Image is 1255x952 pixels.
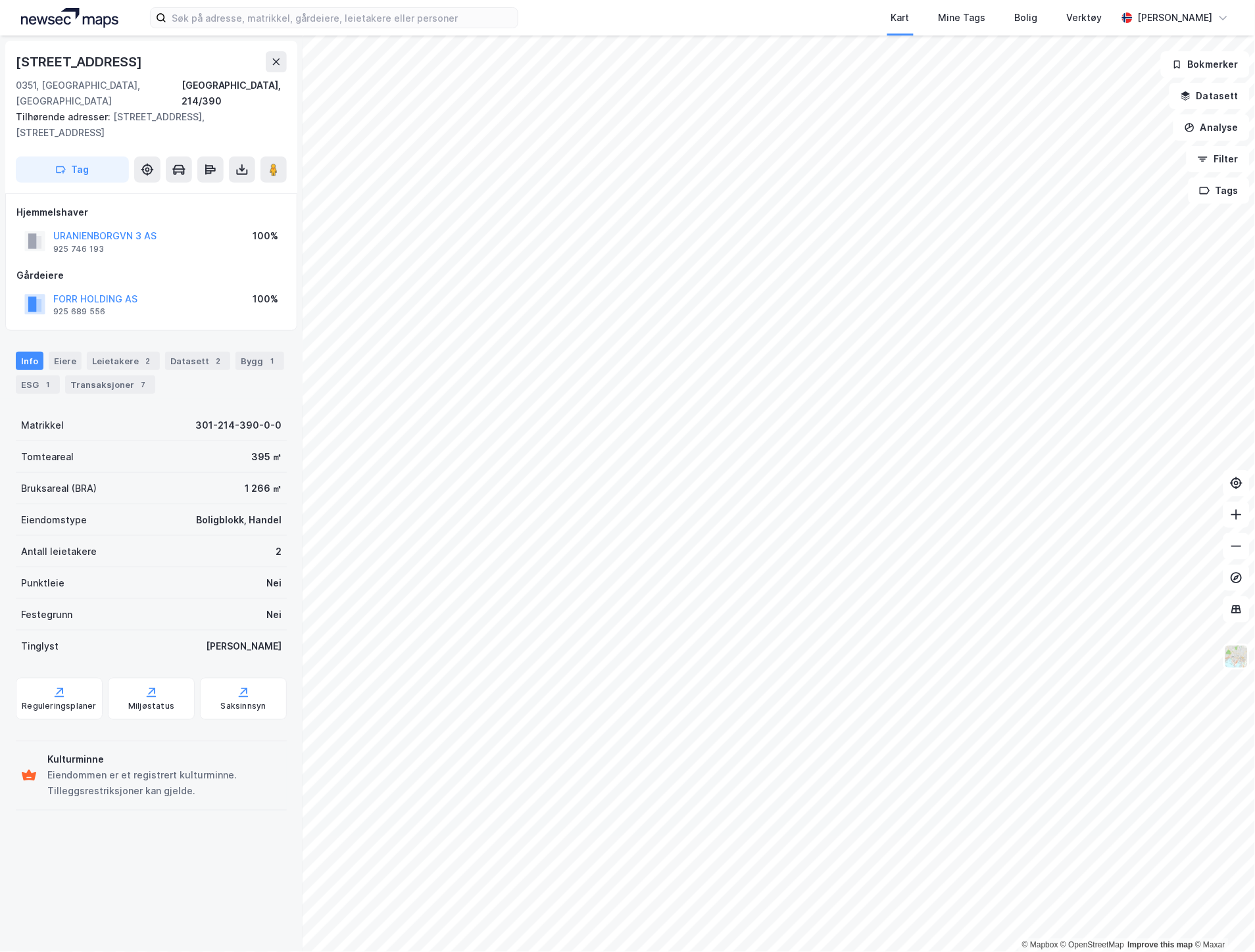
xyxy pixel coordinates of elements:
[21,449,74,465] div: Tomteareal
[1189,889,1255,952] div: Kontrollprogram for chat
[87,352,160,370] div: Leietakere
[266,607,282,623] div: Nei
[1128,941,1193,950] a: Improve this map
[1161,51,1250,78] button: Bokmerker
[16,268,286,283] div: Gårdeiere
[16,204,286,220] div: Hjemmelshaver
[21,8,118,28] img: logo.a4113a55bc3d86da70a041830d287a7e.svg
[1169,83,1250,109] button: Datasett
[1138,10,1213,26] div: [PERSON_NAME]
[16,51,145,72] div: [STREET_ADDRESS]
[21,575,64,591] div: Punktleie
[1061,941,1125,950] a: OpenStreetMap
[251,449,282,465] div: 395 ㎡
[16,109,276,141] div: [STREET_ADDRESS], [STREET_ADDRESS]
[1015,10,1038,26] div: Bolig
[1187,146,1250,172] button: Filter
[221,702,266,712] div: Saksinnsyn
[128,702,174,712] div: Miljøstatus
[1022,941,1058,950] a: Mapbox
[21,544,97,559] div: Antall leietakere
[1224,644,1249,669] img: Z
[196,512,282,528] div: Boligblokk, Handel
[891,10,910,26] div: Kart
[21,417,64,433] div: Matrikkel
[165,352,230,370] div: Datasett
[53,306,105,317] div: 925 689 556
[1173,114,1250,141] button: Analyse
[253,291,278,307] div: 100%
[49,352,82,370] div: Eiere
[16,352,43,370] div: Info
[1189,178,1250,204] button: Tags
[16,111,113,122] span: Tilhørende adresser:
[137,378,150,391] div: 7
[53,244,104,254] div: 925 746 193
[47,752,282,768] div: Kulturminne
[212,354,225,368] div: 2
[21,607,72,623] div: Festegrunn
[21,512,87,528] div: Eiendomstype
[65,375,155,394] div: Transaksjoner
[266,354,279,368] div: 1
[253,228,278,244] div: 100%
[16,78,182,109] div: 0351, [GEOGRAPHIC_DATA], [GEOGRAPHIC_DATA]
[182,78,287,109] div: [GEOGRAPHIC_DATA], 214/390
[206,638,282,654] div: [PERSON_NAME]
[21,638,59,654] div: Tinglyst
[47,768,282,799] div: Eiendommen er et registrert kulturminne. Tilleggsrestriksjoner kan gjelde.
[21,481,97,496] div: Bruksareal (BRA)
[141,354,155,368] div: 2
[266,575,282,591] div: Nei
[16,375,60,394] div: ESG
[166,8,518,28] input: Søk på adresse, matrikkel, gårdeiere, leietakere eller personer
[1189,889,1255,952] iframe: Chat Widget
[276,544,282,559] div: 2
[41,378,55,391] div: 1
[1067,10,1102,26] div: Verktøy
[939,10,986,26] div: Mine Tags
[16,156,129,183] button: Tag
[195,417,282,433] div: 301-214-390-0-0
[245,481,282,496] div: 1 266 ㎡
[235,352,284,370] div: Bygg
[22,702,96,712] div: Reguleringsplaner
